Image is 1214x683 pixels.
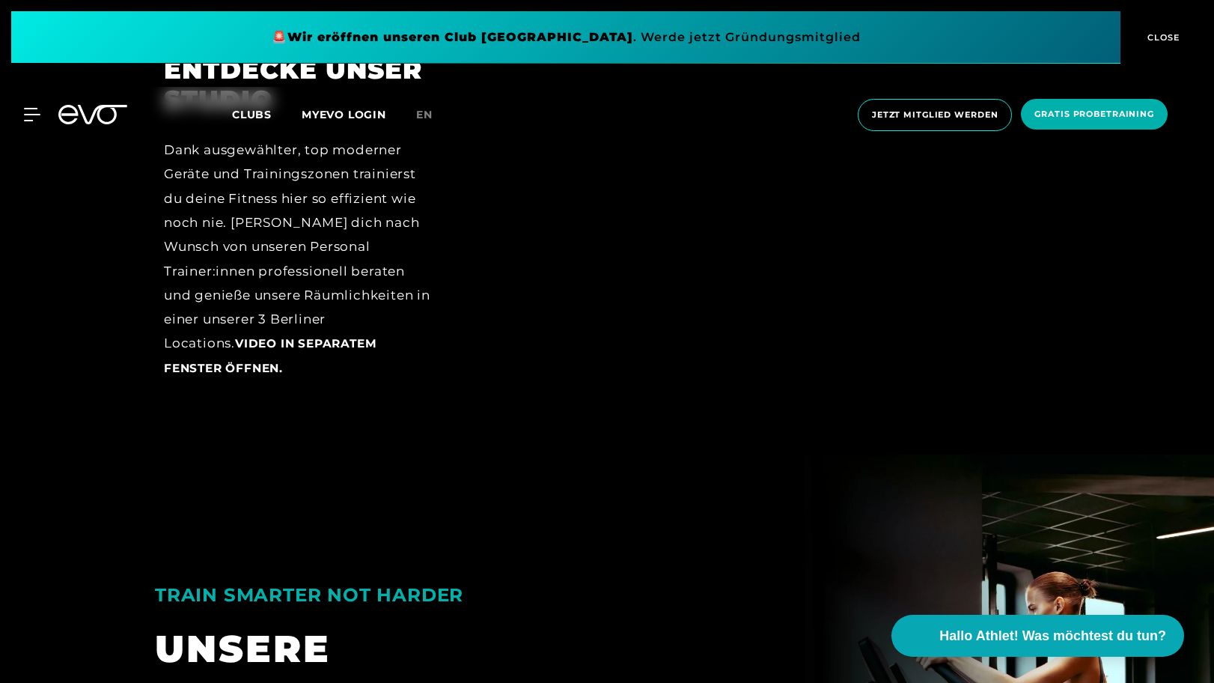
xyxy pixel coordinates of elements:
span: CLOSE [1144,31,1180,44]
button: CLOSE [1120,11,1203,64]
div: Dank ausgewählter, top moderner Geräte und Trainingszonen trainierst du deine Fitness hier so eff... [164,138,431,380]
span: Hallo Athlet! Was möchtest du tun? [939,626,1166,646]
span: Jetzt Mitglied werden [872,109,998,121]
span: en [416,108,433,121]
a: Jetzt Mitglied werden [853,99,1016,131]
span: Clubs [232,108,272,121]
span: Gratis Probetraining [1034,108,1154,121]
a: Clubs [232,107,302,121]
div: TRAIN SMARTER NOT HARDER [155,577,670,613]
a: MYEVO LOGIN [302,108,386,121]
span: Video in separatem Fenster öffnen. [164,336,376,374]
a: en [416,106,451,124]
a: Gratis Probetraining [1016,99,1172,131]
a: Video in separatem Fenster öffnen. [164,336,376,374]
button: Hallo Athlet! Was möchtest du tun? [891,615,1184,657]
